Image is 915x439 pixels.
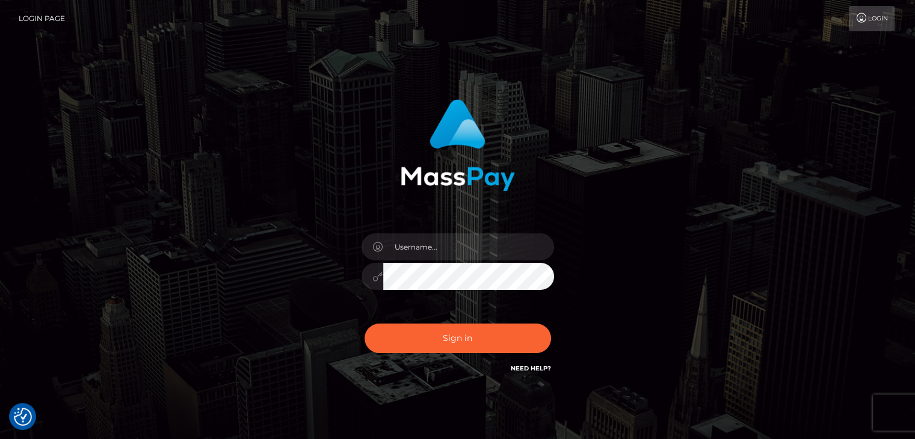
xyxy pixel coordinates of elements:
a: Need Help? [511,364,551,372]
img: MassPay Login [401,99,515,191]
input: Username... [383,233,554,260]
a: Login Page [19,6,65,31]
img: Revisit consent button [14,408,32,426]
a: Login [849,6,895,31]
button: Consent Preferences [14,408,32,426]
button: Sign in [365,324,551,353]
